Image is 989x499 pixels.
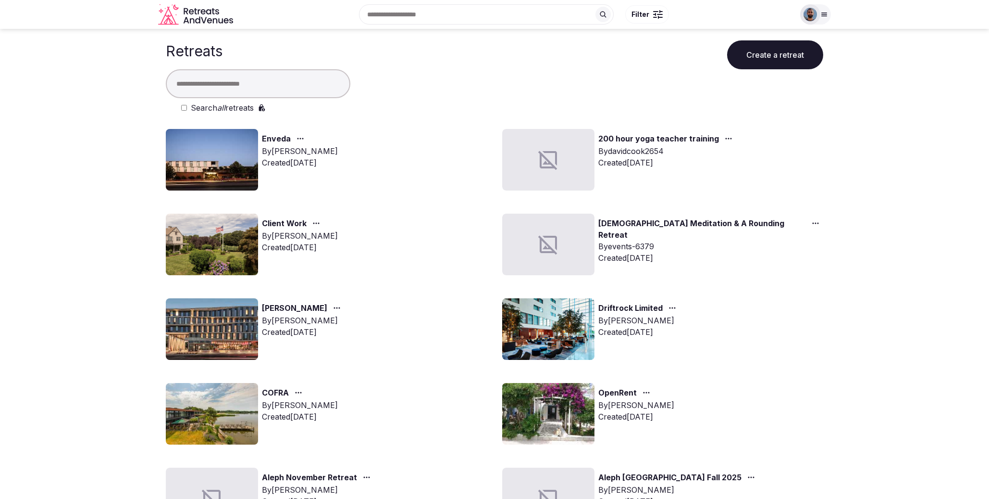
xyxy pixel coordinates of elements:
[804,8,817,21] img: oliver.kattan
[598,411,674,422] div: Created [DATE]
[598,157,736,168] div: Created [DATE]
[598,145,736,157] div: By davidcook2654
[217,103,225,113] em: all
[166,383,258,445] img: Top retreat image for the retreat: COFRA
[262,145,338,157] div: By [PERSON_NAME]
[598,133,719,145] a: 200 hour yoga teacher training
[158,4,235,26] svg: Retreats and Venues company logo
[262,472,357,484] a: Aleph November Retreat
[598,472,742,484] a: Aleph [GEOGRAPHIC_DATA] Fall 2025
[262,230,338,242] div: By [PERSON_NAME]
[262,218,307,230] a: Client Work
[166,214,258,275] img: Top retreat image for the retreat: Client Work
[502,383,594,445] img: Top retreat image for the retreat: OpenRent
[191,102,254,114] label: Search retreats
[166,298,258,360] img: Top retreat image for the retreat: Marit Lloyd
[625,5,669,24] button: Filter
[166,129,258,191] img: Top retreat image for the retreat: Enveda
[598,399,674,411] div: By [PERSON_NAME]
[502,298,594,360] img: Top retreat image for the retreat: Driftrock Limited
[727,40,823,69] button: Create a retreat
[262,387,289,399] a: COFRA
[262,484,374,496] div: By [PERSON_NAME]
[262,133,291,145] a: Enveda
[262,242,338,253] div: Created [DATE]
[598,326,680,338] div: Created [DATE]
[598,241,823,252] div: By events-6379
[262,315,345,326] div: By [PERSON_NAME]
[598,315,680,326] div: By [PERSON_NAME]
[598,387,637,399] a: OpenRent
[262,326,345,338] div: Created [DATE]
[631,10,649,19] span: Filter
[598,484,759,496] div: By [PERSON_NAME]
[166,42,223,60] h1: Retreats
[598,252,823,264] div: Created [DATE]
[598,302,663,315] a: Driftrock Limited
[262,157,338,168] div: Created [DATE]
[262,302,327,315] a: [PERSON_NAME]
[598,218,806,241] a: [DEMOGRAPHIC_DATA] Meditation & A Rounding Retreat
[262,411,338,422] div: Created [DATE]
[158,4,235,26] a: Visit the homepage
[262,399,338,411] div: By [PERSON_NAME]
